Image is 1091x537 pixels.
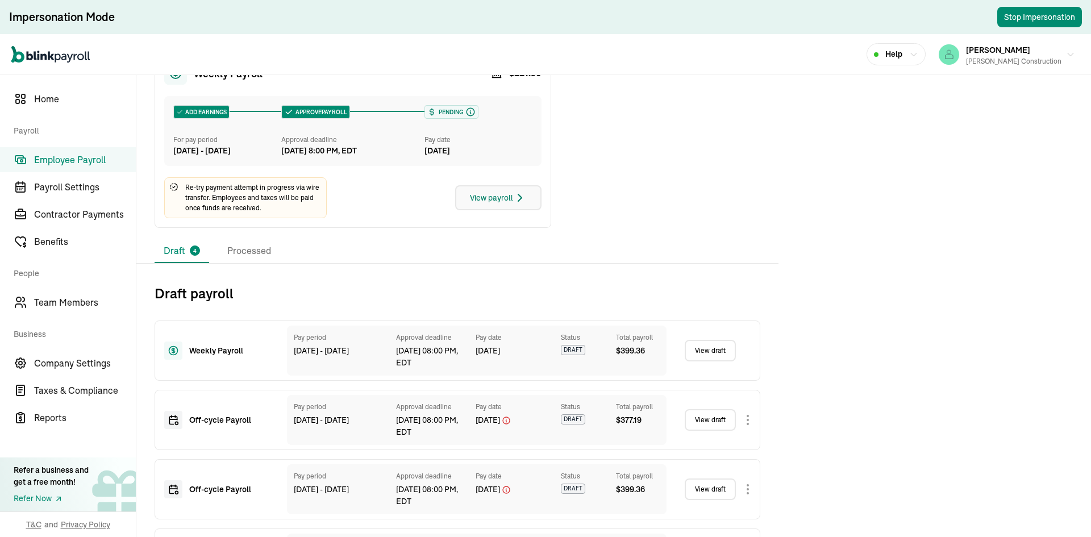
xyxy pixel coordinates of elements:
a: View draft [685,340,736,361]
span: Home [34,92,136,106]
span: 4 [193,247,197,255]
div: Refer a business and get a free month! [14,464,89,488]
div: [PERSON_NAME] Construction [966,56,1061,66]
div: [DATE] - [DATE] [294,484,385,496]
span: Payroll [14,114,129,145]
div: [DATE] 08:00 PM, EDT [396,345,464,369]
div: [DATE] - [DATE] [294,345,385,357]
div: Approval deadline [396,332,464,343]
li: Draft [155,239,209,263]
span: Company Settings [34,356,136,370]
div: Total payroll [616,332,660,343]
div: Pay date [424,135,532,145]
div: [DATE] 08:00 PM, EDT [396,414,464,438]
span: Help [885,48,902,60]
h2: Draft payroll [155,284,760,302]
span: DRAFT [561,414,585,424]
iframe: Chat Widget [1034,482,1091,537]
div: [DATE] [476,414,549,426]
div: [DATE] 08:00 PM, EDT [396,484,464,507]
span: Contractor Payments [34,207,136,221]
div: [DATE] - [DATE] [294,414,385,426]
nav: Global [11,38,90,71]
span: Employee Payroll [34,153,136,166]
span: Reports [34,411,136,424]
li: Processed [218,239,280,263]
span: DRAFT [561,484,585,494]
div: [DATE] - [DATE] [173,145,281,157]
div: Pay period [294,402,385,412]
span: Pending [436,108,463,116]
span: $ 377.19 [616,414,642,426]
div: Weekly Payroll [189,345,269,357]
span: Business [14,317,129,348]
div: For pay period [173,135,281,145]
span: Team Members [34,295,136,309]
div: Status [561,402,605,412]
div: [DATE] [476,345,549,357]
div: Approval deadline [281,135,420,145]
span: Privacy Policy [61,519,110,530]
div: [DATE] [424,145,532,157]
div: Total payroll [616,402,660,412]
div: Status [561,471,605,481]
div: Approval deadline [396,402,464,412]
span: APPROVE PAYROLL [293,108,347,116]
div: Impersonation Mode [9,9,115,25]
div: Status [561,332,605,343]
div: Total payroll [616,471,660,481]
span: T&C [26,519,41,530]
div: Off-cycle Payroll [189,484,269,496]
div: [DATE] [476,484,549,496]
div: ADD EARNINGS [174,106,229,118]
button: View payroll [455,185,542,210]
span: $ 399.36 [616,484,645,496]
span: Taxes & Compliance [34,384,136,397]
span: Re-try payment attempt in progress via wire transfer. Employees and taxes will be paid once funds... [185,182,322,213]
div: Pay period [294,471,385,481]
div: Pay date [476,471,549,481]
a: View draft [685,409,736,431]
div: Approval deadline [396,471,464,481]
div: Pay period [294,332,385,343]
div: [DATE] 8:00 PM, EDT [281,145,357,157]
span: $ 399.36 [616,345,645,357]
div: Off-cycle Payroll [189,414,269,426]
span: Benefits [34,235,136,248]
span: Payroll Settings [34,180,136,194]
div: Pay date [476,332,549,343]
button: Help [867,43,926,65]
a: View draft [685,478,736,500]
span: DRAFT [561,345,585,355]
div: Pay date [476,402,549,412]
button: Stop Impersonation [997,7,1082,27]
span: [PERSON_NAME] [966,45,1030,55]
button: [PERSON_NAME][PERSON_NAME] Construction [934,40,1080,69]
a: Refer Now [14,493,89,505]
span: People [14,256,129,288]
div: View payroll [470,191,527,205]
